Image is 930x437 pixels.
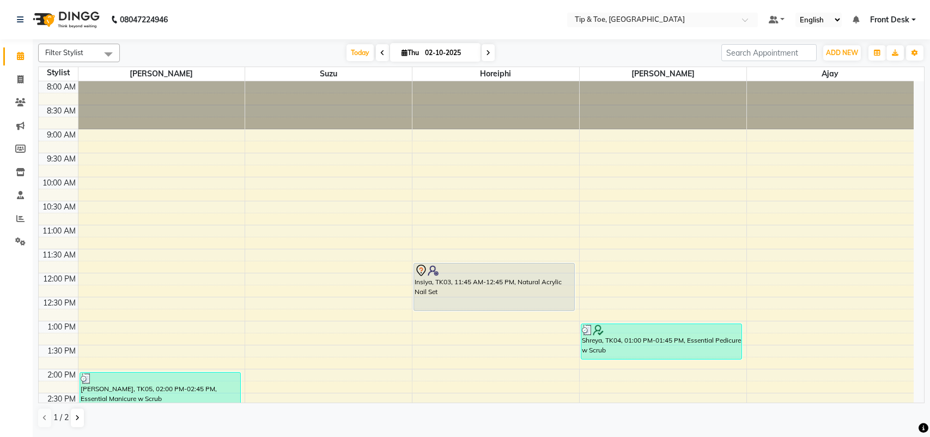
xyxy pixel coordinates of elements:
span: Filter Stylist [45,48,83,57]
span: [PERSON_NAME] [78,67,245,81]
div: 8:00 AM [45,81,78,93]
div: Shreya, TK04, 01:00 PM-01:45 PM, Essential Pedicure w Scrub [581,324,741,359]
div: 12:30 PM [41,297,78,309]
div: 2:00 PM [45,369,78,381]
div: 10:30 AM [40,201,78,213]
div: 9:00 AM [45,129,78,141]
span: [PERSON_NAME] [580,67,746,81]
div: 9:30 AM [45,153,78,165]
button: ADD NEW [823,45,861,61]
div: 11:30 AM [40,249,78,261]
input: Search Appointment [721,44,817,61]
div: 2:30 PM [45,393,78,405]
span: Ajay [747,67,914,81]
span: 1 / 2 [53,412,69,423]
img: logo [28,4,102,35]
span: Today [347,44,374,61]
span: Suzu [245,67,412,81]
input: 2025-10-02 [422,45,476,61]
div: [PERSON_NAME], TK05, 02:00 PM-02:45 PM, Essential Manicure w Scrub [80,373,240,408]
div: 12:00 PM [41,273,78,285]
span: Front Desk [870,14,909,26]
div: Insiya, TK03, 11:45 AM-12:45 PM, Natural Acrylic Nail Set [414,264,574,310]
div: 8:30 AM [45,105,78,117]
b: 08047224946 [120,4,168,35]
span: Thu [399,49,422,57]
div: 1:00 PM [45,321,78,333]
div: 1:30 PM [45,345,78,357]
div: Stylist [39,67,78,79]
div: 11:00 AM [40,225,78,237]
span: Horeiphi [412,67,579,81]
div: 10:00 AM [40,177,78,189]
span: ADD NEW [826,49,858,57]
